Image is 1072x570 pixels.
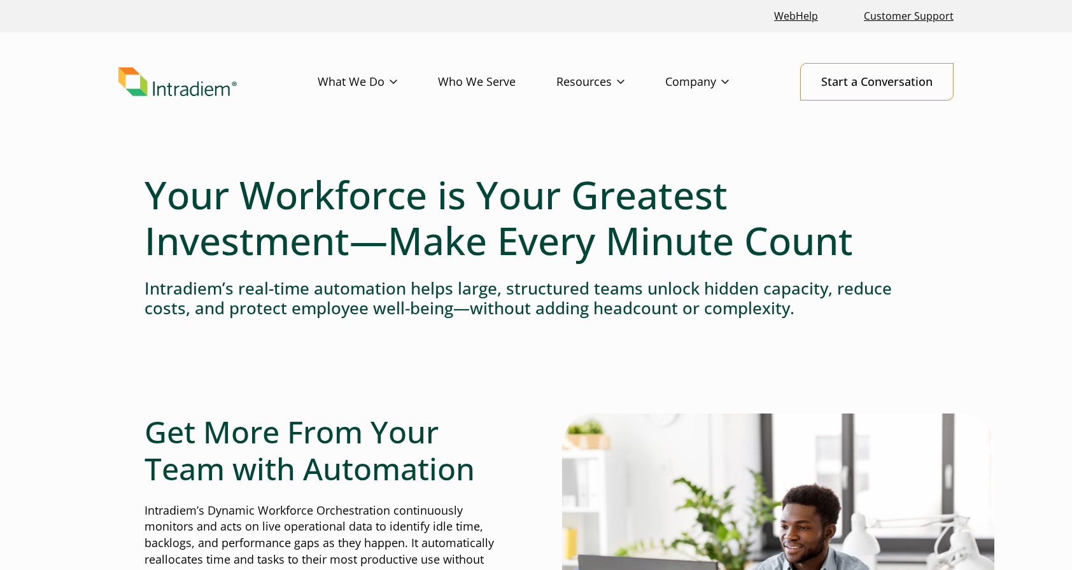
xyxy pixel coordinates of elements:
[318,64,438,101] a: What We Do
[556,64,665,101] a: Resources
[859,3,959,30] a: Customer Support
[145,414,510,487] h2: Get More From Your Team with Automation
[145,279,927,318] h4: Intradiem’s real-time automation helps large, structured teams unlock hidden capacity, reduce cos...
[145,172,927,263] h1: Your Workforce is Your Greatest Investment—Make Every Minute Count
[438,64,556,101] a: Who We Serve
[769,3,823,30] a: Link opens in a new window
[800,63,954,101] a: Start a Conversation
[118,67,237,97] img: Intradiem
[118,67,318,97] a: Link to homepage of Intradiem
[665,64,770,101] a: Company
